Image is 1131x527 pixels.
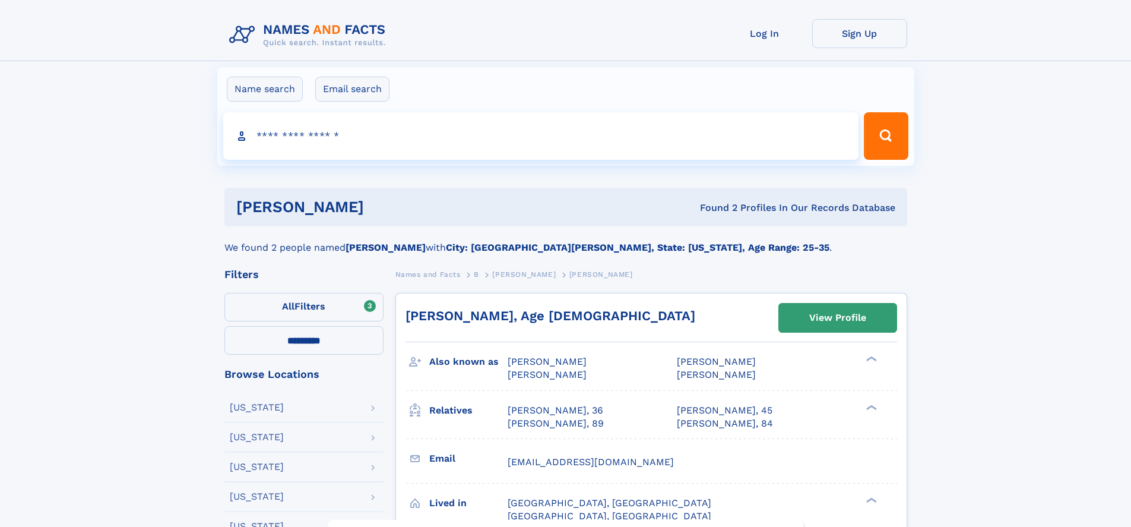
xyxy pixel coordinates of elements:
[224,226,907,255] div: We found 2 people named with .
[224,269,384,280] div: Filters
[227,77,303,102] label: Name search
[677,369,756,380] span: [PERSON_NAME]
[508,404,603,417] a: [PERSON_NAME], 36
[677,404,772,417] a: [PERSON_NAME], 45
[863,403,877,411] div: ❯
[508,369,587,380] span: [PERSON_NAME]
[230,433,284,442] div: [US_STATE]
[224,369,384,380] div: Browse Locations
[230,403,284,412] div: [US_STATE]
[315,77,389,102] label: Email search
[223,112,859,160] input: search input
[492,270,556,279] span: [PERSON_NAME]
[224,19,395,51] img: Logo Names and Facts
[395,267,461,282] a: Names and Facts
[863,496,877,504] div: ❯
[508,356,587,367] span: [PERSON_NAME]
[812,19,907,48] a: Sign Up
[508,456,674,468] span: [EMAIL_ADDRESS][DOMAIN_NAME]
[508,417,604,430] a: [PERSON_NAME], 89
[492,267,556,282] a: [PERSON_NAME]
[346,242,426,253] b: [PERSON_NAME]
[779,304,896,332] a: View Profile
[569,270,633,279] span: [PERSON_NAME]
[405,308,695,323] a: [PERSON_NAME], Age [DEMOGRAPHIC_DATA]
[230,492,284,501] div: [US_STATE]
[508,510,711,522] span: [GEOGRAPHIC_DATA], [GEOGRAPHIC_DATA]
[429,352,508,372] h3: Also known as
[282,301,294,312] span: All
[864,112,908,160] button: Search Button
[532,201,895,214] div: Found 2 Profiles In Our Records Database
[474,270,479,279] span: B
[717,19,812,48] a: Log In
[677,417,773,430] a: [PERSON_NAME], 84
[236,200,532,214] h1: [PERSON_NAME]
[809,304,866,332] div: View Profile
[224,293,384,321] label: Filters
[677,356,756,367] span: [PERSON_NAME]
[429,400,508,421] h3: Relatives
[863,355,877,363] div: ❯
[429,493,508,513] h3: Lived in
[508,497,711,509] span: [GEOGRAPHIC_DATA], [GEOGRAPHIC_DATA]
[446,242,829,253] b: City: [GEOGRAPHIC_DATA][PERSON_NAME], State: [US_STATE], Age Range: 25-35
[230,462,284,472] div: [US_STATE]
[429,449,508,469] h3: Email
[474,267,479,282] a: B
